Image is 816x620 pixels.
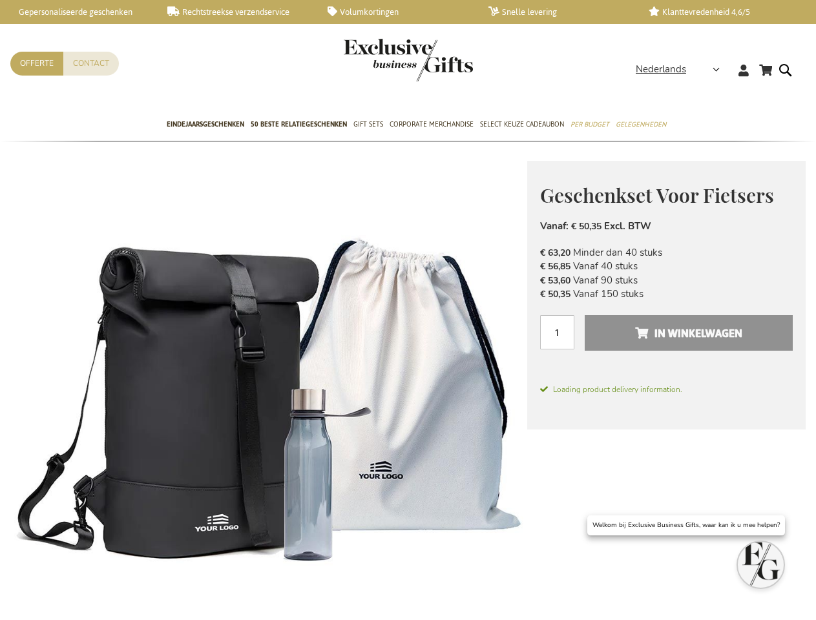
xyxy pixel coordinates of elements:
[540,287,793,301] li: Vanaf 150 stuks
[540,288,570,300] span: € 50,35
[540,220,569,232] span: Vanaf:
[571,220,602,232] span: € 50,35
[10,52,63,76] a: Offerte
[540,384,793,395] span: Loading product delivery information.
[570,109,609,141] a: Per Budget
[167,6,308,17] a: Rechtstreekse verzendservice
[540,274,793,287] li: Vanaf 90 stuks
[344,39,473,81] img: Exclusive Business gifts logo
[636,62,686,77] span: Nederlands
[390,109,474,141] a: Corporate Merchandise
[251,118,347,131] span: 50 beste relatiegeschenken
[63,52,119,76] a: Contact
[167,118,244,131] span: Eindejaarsgeschenken
[604,220,651,232] span: Excl. BTW
[353,118,383,131] span: Gift Sets
[167,109,244,141] a: Eindejaarsgeschenken
[540,246,793,260] li: Minder dan 40 stuks
[328,6,468,17] a: Volumkortingen
[540,182,774,208] span: Geschenkset Voor Fietsers
[540,260,570,273] span: € 56,85
[6,6,147,17] a: Gepersonaliseerde geschenken
[488,6,629,17] a: Snelle levering
[540,315,574,349] input: Aantal
[251,109,347,141] a: 50 beste relatiegeschenken
[353,109,383,141] a: Gift Sets
[480,118,564,131] span: Select Keuze Cadeaubon
[540,247,570,259] span: € 63,20
[344,39,408,81] a: store logo
[540,260,793,273] li: Vanaf 40 stuks
[390,118,474,131] span: Corporate Merchandise
[570,118,609,131] span: Per Budget
[616,118,666,131] span: Gelegenheden
[649,6,789,17] a: Klanttevredenheid 4,6/5
[616,109,666,141] a: Gelegenheden
[480,109,564,141] a: Select Keuze Cadeaubon
[540,274,570,287] span: € 53,60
